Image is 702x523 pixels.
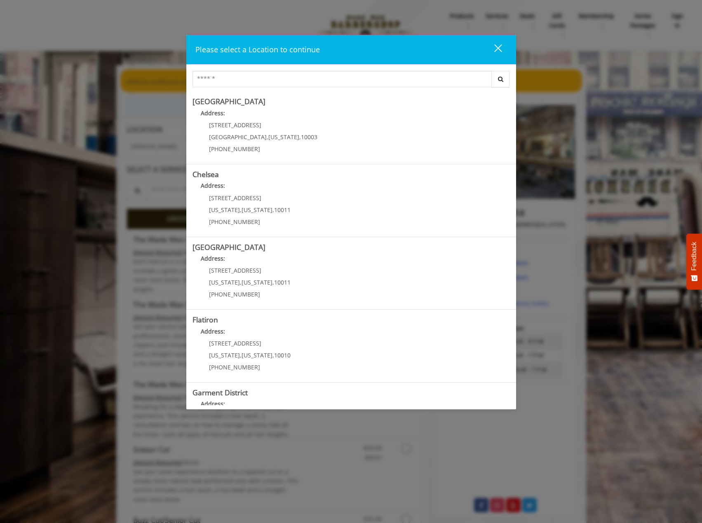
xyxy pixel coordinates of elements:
span: [US_STATE] [209,351,240,359]
span: [PHONE_NUMBER] [209,145,260,153]
b: [GEOGRAPHIC_DATA] [193,96,265,106]
b: Garment District [193,388,248,397]
b: Chelsea [193,169,219,179]
span: [US_STATE] [268,133,299,141]
span: [STREET_ADDRESS] [209,121,261,129]
span: 10010 [274,351,291,359]
span: Please select a Location to continue [195,44,320,54]
span: Feedback [690,242,698,271]
span: , [240,278,242,286]
b: Address: [201,109,225,117]
span: [PHONE_NUMBER] [209,363,260,371]
span: [STREET_ADDRESS] [209,339,261,347]
span: , [240,351,242,359]
b: Address: [201,327,225,335]
button: close dialog [479,41,507,58]
span: 10003 [301,133,317,141]
span: , [272,278,274,286]
button: Feedback - Show survey [686,233,702,290]
div: close dialog [485,44,501,56]
b: Address: [201,400,225,408]
span: , [272,351,274,359]
span: , [272,206,274,214]
span: [US_STATE] [242,206,272,214]
span: [US_STATE] [242,351,272,359]
b: Address: [201,254,225,262]
span: 10011 [274,278,291,286]
span: [PHONE_NUMBER] [209,290,260,298]
span: [GEOGRAPHIC_DATA] [209,133,267,141]
b: Flatiron [193,315,218,325]
span: [US_STATE] [242,278,272,286]
i: Search button [496,76,505,82]
span: , [240,206,242,214]
span: 10011 [274,206,291,214]
span: [STREET_ADDRESS] [209,266,261,274]
span: [US_STATE] [209,206,240,214]
span: , [299,133,301,141]
b: Address: [201,182,225,189]
div: Center Select [193,71,510,91]
span: [STREET_ADDRESS] [209,194,261,202]
span: , [267,133,268,141]
span: [US_STATE] [209,278,240,286]
span: [PHONE_NUMBER] [209,218,260,226]
b: [GEOGRAPHIC_DATA] [193,242,265,252]
input: Search Center [193,71,492,87]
